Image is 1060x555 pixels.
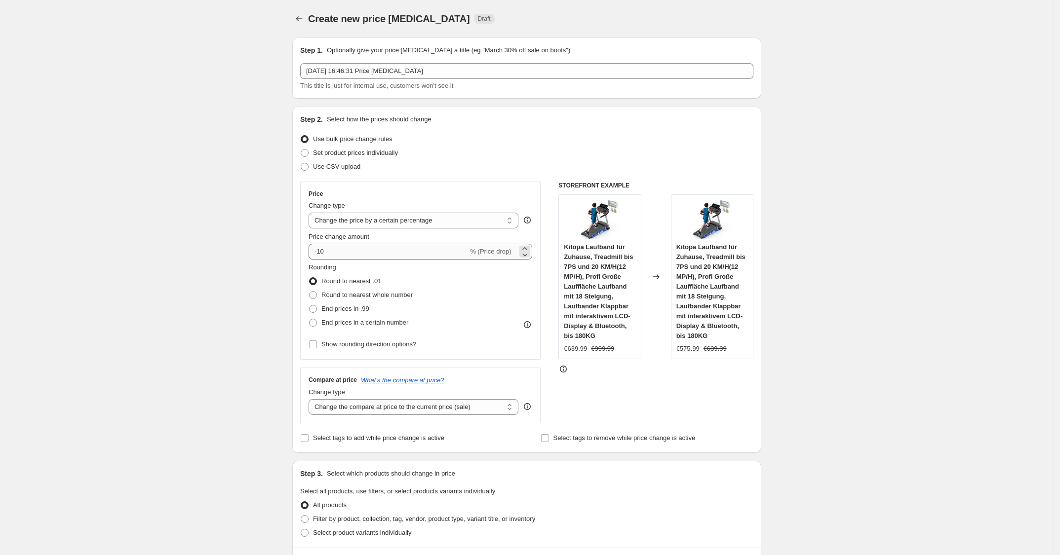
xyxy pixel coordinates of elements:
[309,376,357,384] h3: Compare at price
[361,376,444,384] button: What's the compare at price?
[321,305,369,312] span: End prices in .99
[321,340,416,348] span: Show rounding direction options?
[478,15,491,23] span: Draft
[591,344,614,354] strike: €999.99
[300,469,323,479] h2: Step 3.
[309,244,468,259] input: -15
[300,82,453,89] span: This title is just for internal use, customers won't see it
[309,388,345,396] span: Change type
[327,469,455,479] p: Select which products should change in price
[313,501,347,509] span: All products
[676,243,746,339] span: Kitopa Laufband für Zuhause, Treadmill bis 7PS und 20 KM/H(12 MP/H), Profi Große Lauffläche Laufb...
[313,529,411,536] span: Select product variants individually
[313,434,444,442] span: Select tags to add while price change is active
[676,344,700,354] div: €575.99
[300,63,753,79] input: 30% off holiday sale
[327,114,432,124] p: Select how the prices should change
[292,12,306,26] button: Price change jobs
[300,114,323,124] h2: Step 2.
[580,200,620,239] img: 716KnyABjZL_80x.jpg
[309,263,336,271] span: Rounding
[308,13,470,24] span: Create new price [MEDICAL_DATA]
[313,149,398,156] span: Set product prices individually
[313,163,360,170] span: Use CSV upload
[692,200,732,239] img: 716KnyABjZL_80x.jpg
[300,45,323,55] h2: Step 1.
[309,233,369,240] span: Price change amount
[564,243,633,339] span: Kitopa Laufband für Zuhause, Treadmill bis 7PS und 20 KM/H(12 MP/H), Profi Große Lauffläche Laufb...
[564,344,587,354] div: €639.99
[321,319,408,326] span: End prices in a certain number
[470,248,511,255] span: % (Price drop)
[522,402,532,411] div: help
[313,515,535,522] span: Filter by product, collection, tag, vendor, product type, variant title, or inventory
[522,215,532,225] div: help
[300,487,495,495] span: Select all products, use filters, or select products variants individually
[558,182,753,189] h6: STOREFRONT EXAMPLE
[553,434,696,442] span: Select tags to remove while price change is active
[321,277,381,285] span: Round to nearest .01
[313,135,392,143] span: Use bulk price change rules
[309,190,323,198] h3: Price
[704,344,727,354] strike: €639.99
[327,45,570,55] p: Optionally give your price [MEDICAL_DATA] a title (eg "March 30% off sale on boots")
[321,291,413,298] span: Round to nearest whole number
[309,202,345,209] span: Change type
